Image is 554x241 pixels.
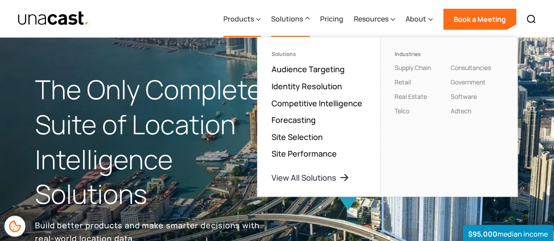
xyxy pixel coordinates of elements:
[451,107,471,115] a: Adtech
[18,11,89,26] img: Unacast text logo
[451,63,491,72] a: Consultancies
[354,14,388,24] div: Resources
[272,115,316,125] a: Forecasting
[395,63,431,72] a: Supply Chain
[395,78,411,86] a: Retail
[320,1,343,37] a: Pricing
[271,14,303,24] div: Solutions
[272,132,323,142] a: Site Selection
[272,64,345,74] a: Audience Targeting
[35,72,277,212] h1: The Only Complete Suite of Location Intelligence Solutions
[272,81,342,91] a: Identity Resolution
[395,107,409,115] a: Telco
[406,1,433,37] div: About
[451,92,477,101] a: Software
[18,11,89,26] a: home
[272,172,349,183] a: View All Solutions
[272,98,362,108] a: Competitive Intelligence
[271,1,310,37] div: Solutions
[406,14,426,24] div: About
[4,216,25,237] div: Cookie Preferences
[468,229,498,239] strong: $95,000
[395,51,447,57] div: Industries
[272,148,337,159] a: Site Performance
[395,92,427,101] a: Real Estate
[526,14,536,24] img: Search icon
[451,78,486,86] a: Government
[223,14,254,24] div: Products
[223,1,261,37] div: Products
[443,9,516,30] a: Book a Meeting
[272,51,366,57] div: Solutions
[354,1,395,37] div: Resources
[257,37,518,197] nav: Solutions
